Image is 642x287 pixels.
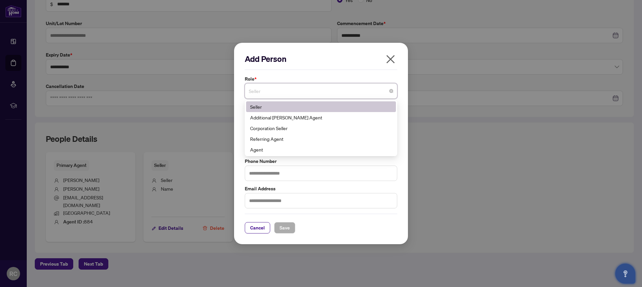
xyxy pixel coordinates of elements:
[385,54,396,65] span: close
[274,222,295,233] button: Save
[245,54,397,64] h2: Add Person
[250,222,265,233] span: Cancel
[389,89,393,93] span: close-circle
[246,101,396,112] div: Seller
[250,146,392,153] div: Agent
[245,158,397,165] label: Phone Number
[246,144,396,155] div: Agent
[250,124,392,132] div: Corporation Seller
[246,123,396,133] div: Corporation Seller
[246,133,396,144] div: Referring Agent
[246,112,396,123] div: Additional RAHR Agent
[245,222,270,233] button: Cancel
[245,75,397,83] label: Role
[250,103,392,110] div: Seller
[615,264,635,284] button: Open asap
[245,185,397,192] label: Email Address
[250,135,392,142] div: Referring Agent
[250,114,392,121] div: Additional [PERSON_NAME] Agent
[249,85,393,97] span: Seller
